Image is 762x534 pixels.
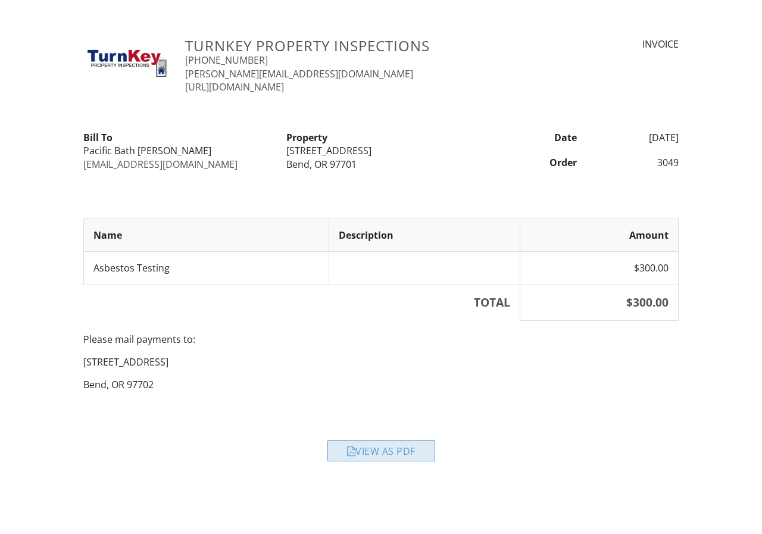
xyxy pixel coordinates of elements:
[483,156,585,169] div: Order
[584,131,686,144] div: [DATE]
[520,285,678,320] th: $300.00
[520,252,678,285] td: $300.00
[541,38,679,51] div: INVOICE
[185,80,284,93] a: [URL][DOMAIN_NAME]
[520,218,678,251] th: Amount
[185,67,413,80] a: [PERSON_NAME][EMAIL_ADDRESS][DOMAIN_NAME]
[286,131,327,144] strong: Property
[83,378,679,391] p: Bend, OR 97702
[483,131,585,144] div: Date
[84,218,329,251] th: Name
[185,38,526,54] h3: Turnkey Property Inspections
[83,158,238,171] a: [EMAIL_ADDRESS][DOMAIN_NAME]
[327,447,435,460] a: View as PDF
[83,144,272,157] div: Pacific Bath [PERSON_NAME]
[83,355,679,369] p: [STREET_ADDRESS]
[286,158,475,171] div: Bend, OR 97701
[185,54,268,67] a: [PHONE_NUMBER]
[327,440,435,461] div: View as PDF
[584,156,686,169] div: 3049
[83,38,171,82] img: TurnKey.jpg
[84,252,329,285] td: Asbestos Testing
[83,131,113,144] strong: Bill To
[329,218,520,251] th: Description
[84,285,520,320] th: TOTAL
[83,333,679,346] p: Please mail payments to:
[286,144,475,157] div: [STREET_ADDRESS]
